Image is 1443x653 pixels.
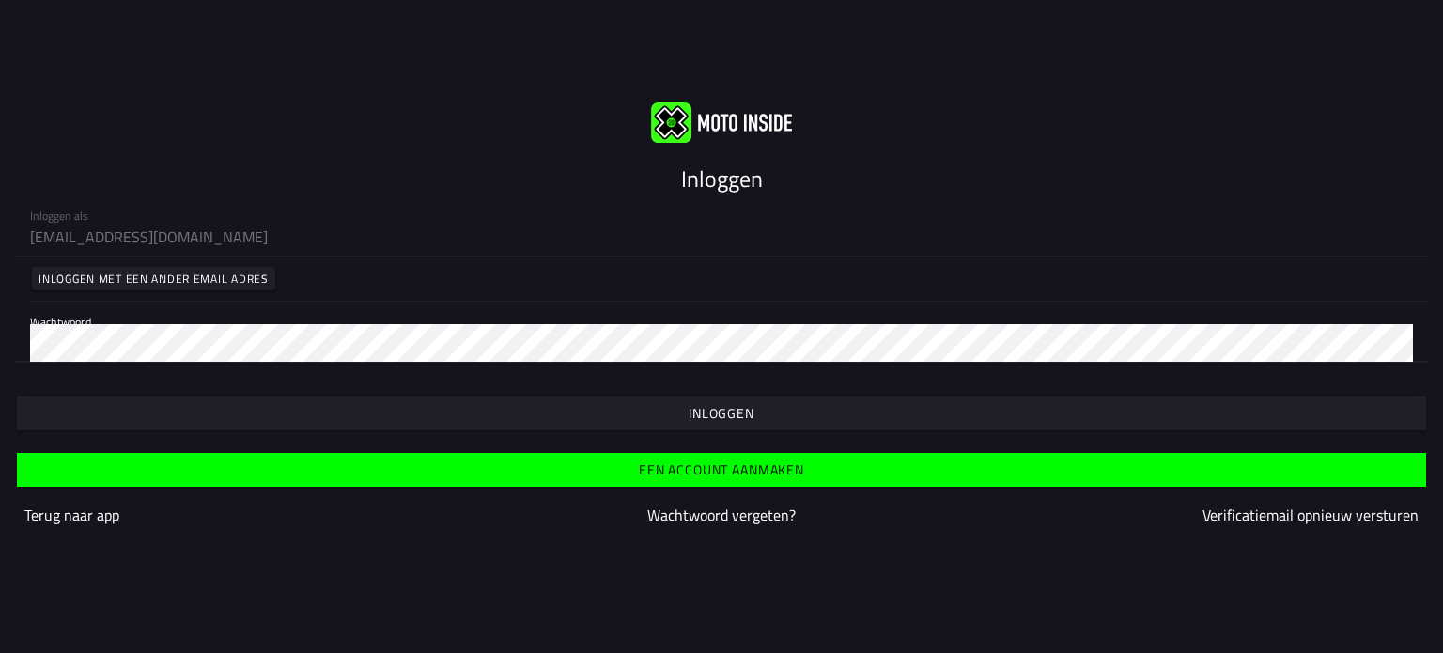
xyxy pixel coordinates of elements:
[1202,504,1419,526] a: Verificatiemail opnieuw versturen
[681,162,763,195] ion-text: Inloggen
[647,504,796,526] a: Wachtwoord vergeten?
[32,267,275,290] ion-button: Inloggen met een ander email adres
[689,407,754,420] ion-text: Inloggen
[24,504,119,526] a: Terug naar app
[17,453,1426,487] ion-button: Een account aanmaken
